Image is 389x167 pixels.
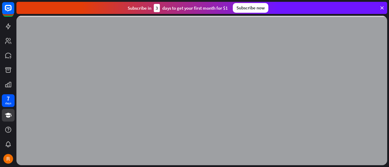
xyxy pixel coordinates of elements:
[128,4,228,12] div: Subscribe in days to get your first month for $1
[7,96,10,101] div: 7
[2,94,15,107] a: 7 days
[5,101,11,105] div: days
[154,4,160,12] div: 3
[233,3,268,13] div: Subscribe now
